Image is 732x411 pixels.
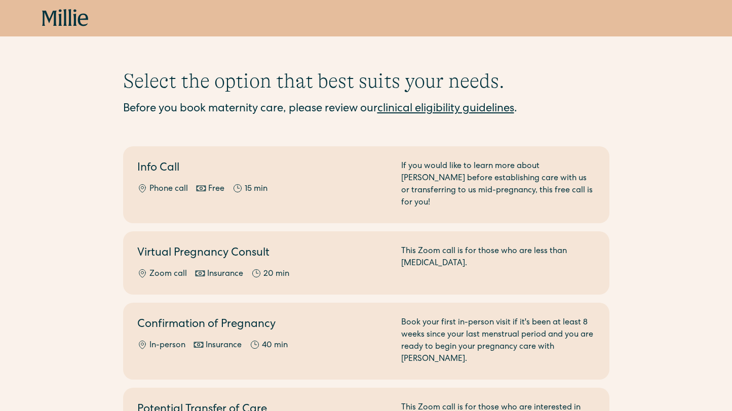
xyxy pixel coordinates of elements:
div: This Zoom call is for those who are less than [MEDICAL_DATA]. [401,245,595,280]
div: In-person [149,340,185,352]
div: Phone call [149,183,188,195]
h2: Virtual Pregnancy Consult [137,245,389,262]
a: Info CallPhone callFree15 minIf you would like to learn more about [PERSON_NAME] before establish... [123,146,609,223]
h2: Confirmation of Pregnancy [137,317,389,334]
h1: Select the option that best suits your needs. [123,69,609,93]
a: Confirmation of PregnancyIn-personInsurance40 minBook your first in-person visit if it's been at ... [123,303,609,380]
div: Before you book maternity care, please review our . [123,101,609,118]
div: Zoom call [149,268,187,280]
div: Free [208,183,224,195]
a: clinical eligibility guidelines [377,104,514,115]
div: 40 min [262,340,288,352]
div: Insurance [206,340,242,352]
a: Virtual Pregnancy ConsultZoom callInsurance20 minThis Zoom call is for those who are less than [M... [123,231,609,295]
div: If you would like to learn more about [PERSON_NAME] before establishing care with us or transferr... [401,160,595,209]
div: Insurance [207,268,243,280]
h2: Info Call [137,160,389,177]
div: 20 min [263,268,289,280]
div: 15 min [245,183,267,195]
div: Book your first in-person visit if it's been at least 8 weeks since your last menstrual period an... [401,317,595,365]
